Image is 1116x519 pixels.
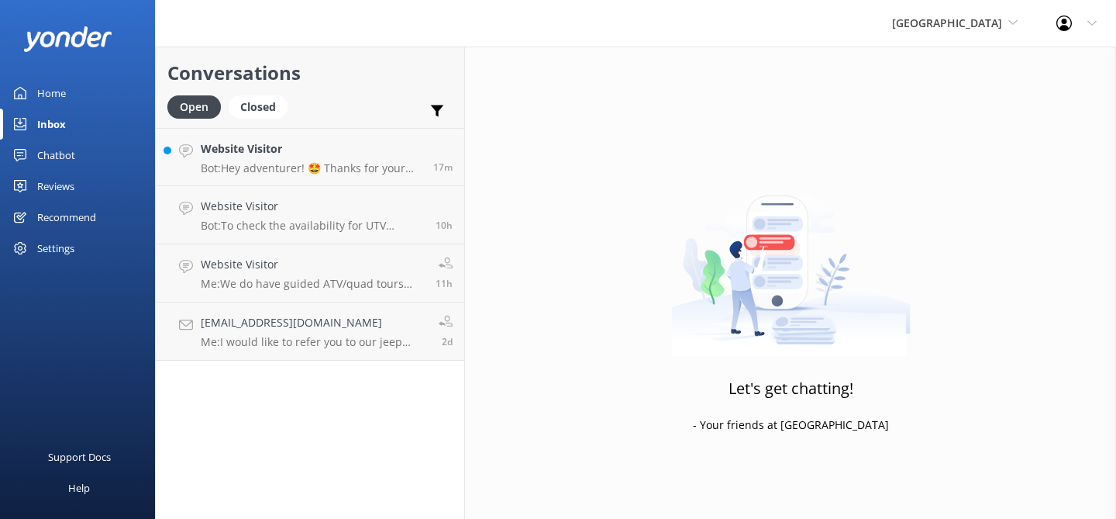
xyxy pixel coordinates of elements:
[201,198,424,215] h4: Website Visitor
[436,219,453,232] span: Aug 30 2025 09:58am (UTC -07:00) America/Phoenix
[37,171,74,202] div: Reviews
[201,335,427,349] p: Me: I would like to refer you to our jeep tours. There are some awesome tours, (pavement only) wh...
[156,128,464,186] a: Website VisitorBot:Hey adventurer! 🤩 Thanks for your message, we'll get back to you as soon as we...
[201,219,424,233] p: Bot: To check the availability for UTV rentals, please visit [URL][DOMAIN_NAME].
[892,16,1002,30] span: [GEOGRAPHIC_DATA]
[167,98,229,115] a: Open
[156,186,464,244] a: Website VisitorBot:To check the availability for UTV rentals, please visit [URL][DOMAIN_NAME].10h
[728,376,853,401] h3: Let's get chatting!
[48,441,111,472] div: Support Docs
[37,78,66,109] div: Home
[229,95,288,119] div: Closed
[693,417,889,434] p: - Your friends at [GEOGRAPHIC_DATA]
[201,277,424,291] p: Me: We do have guided ATV/quad tours and Jeep tours. Please feel free to call us directly with an...
[201,140,422,157] h4: Website Visitor
[442,335,453,348] span: Aug 28 2025 10:06am (UTC -07:00) America/Phoenix
[156,244,464,303] a: Website VisitorMe:We do have guided ATV/quad tours and Jeep tours. Please feel free to call us di...
[37,109,66,140] div: Inbox
[201,161,422,175] p: Bot: Hey adventurer! 🤩 Thanks for your message, we'll get back to you as soon as we can. You're a...
[37,202,96,233] div: Recommend
[229,98,295,115] a: Closed
[201,314,427,331] h4: [EMAIL_ADDRESS][DOMAIN_NAME]
[671,163,911,357] img: artwork of a man stealing a conversation from at giant smartphone
[37,140,75,171] div: Chatbot
[23,26,112,52] img: yonder-white-logo.png
[201,256,424,273] h4: Website Visitor
[68,472,90,503] div: Help
[156,303,464,361] a: [EMAIL_ADDRESS][DOMAIN_NAME]Me:I would like to refer you to our jeep tours. There are some awesom...
[167,95,221,119] div: Open
[37,233,74,264] div: Settings
[436,277,453,290] span: Aug 30 2025 08:09am (UTC -07:00) America/Phoenix
[167,58,453,88] h2: Conversations
[433,161,453,174] span: Aug 30 2025 07:42pm (UTC -07:00) America/Phoenix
